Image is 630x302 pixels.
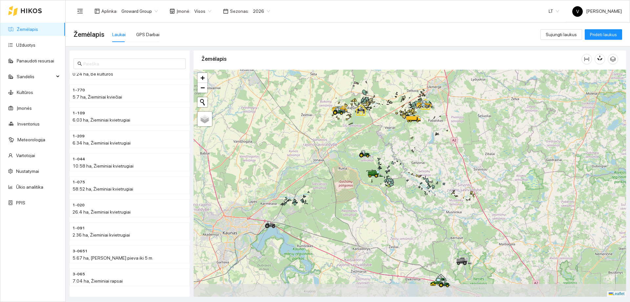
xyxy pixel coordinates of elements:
span: 1-770 [73,87,85,93]
span: Pridėti laukus [590,31,617,38]
a: Ūkio analitika [16,184,43,190]
div: Laukai [112,31,126,38]
div: GPS Darbai [136,31,159,38]
span: 3-0651 [73,248,88,254]
span: 5.67 ha, [PERSON_NAME] pieva iki 5 m. [73,255,153,261]
span: Visos [194,6,211,16]
span: Žemėlapis [73,29,104,40]
span: 7.04 ha, Žieminiai rapsai [73,278,123,284]
span: LT [549,6,559,16]
span: 0.24 ha, Be kultūros [73,71,113,77]
a: Pridėti laukus [585,32,622,37]
span: calendar [223,9,228,14]
span: Aplinka : [101,8,117,15]
a: Zoom out [198,83,207,93]
span: 1-020 [73,202,85,208]
span: 1-075 [73,179,85,185]
a: Inventorius [17,121,40,127]
span: 6.03 ha, Žieminiai kvietrugiai [73,117,130,123]
span: + [200,74,205,82]
span: 1-109 [73,110,85,116]
span: 26.4 ha, Žieminiai kvietrugiai [73,209,131,215]
span: Įmonė : [177,8,190,15]
input: Paieška [83,60,182,67]
span: 1-091 [73,225,85,231]
span: V [576,6,579,17]
a: Vartotojai [16,153,35,158]
span: layout [94,9,100,14]
span: Sezonas : [230,8,249,15]
button: Pridėti laukus [585,29,622,40]
span: 5.7 ha, Žieminiai kviečiai [73,94,122,100]
button: Sujungti laukus [540,29,582,40]
a: Įmonės [17,105,32,111]
span: [PERSON_NAME] [572,9,622,14]
a: Layers [198,112,212,126]
span: column-width [582,57,592,62]
a: Sujungti laukus [540,32,582,37]
span: 10.58 ha, Žieminiai kvietrugiai [73,163,134,169]
span: 3-065 [73,271,85,277]
button: column-width [581,54,592,64]
a: PPIS [16,200,25,205]
button: menu-fold [73,5,87,18]
span: 1-209 [73,133,85,139]
button: Initiate a new search [198,97,207,107]
a: Užduotys [16,42,35,48]
span: Sujungti laukus [546,31,577,38]
span: 1-044 [73,156,85,162]
span: search [77,61,82,66]
a: Nustatymai [16,169,39,174]
span: − [200,83,205,92]
span: 2026 [253,6,270,16]
span: menu-fold [77,8,83,14]
span: Sandėlis [17,70,54,83]
span: 58.52 ha, Žieminiai kvietrugiai [73,186,133,192]
span: 2.36 ha, Žieminiai kvietrugiai [73,232,130,238]
a: Žemėlapis [17,27,38,32]
span: Groward Group [121,6,158,16]
a: Kultūros [17,90,33,95]
a: Panaudoti resursai [17,58,54,63]
a: Zoom in [198,73,207,83]
span: 6.34 ha, Žieminiai kvietrugiai [73,140,131,146]
div: Žemėlapis [201,50,581,68]
span: shop [170,9,175,14]
a: Meteorologija [17,137,45,142]
a: Leaflet [609,291,624,296]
